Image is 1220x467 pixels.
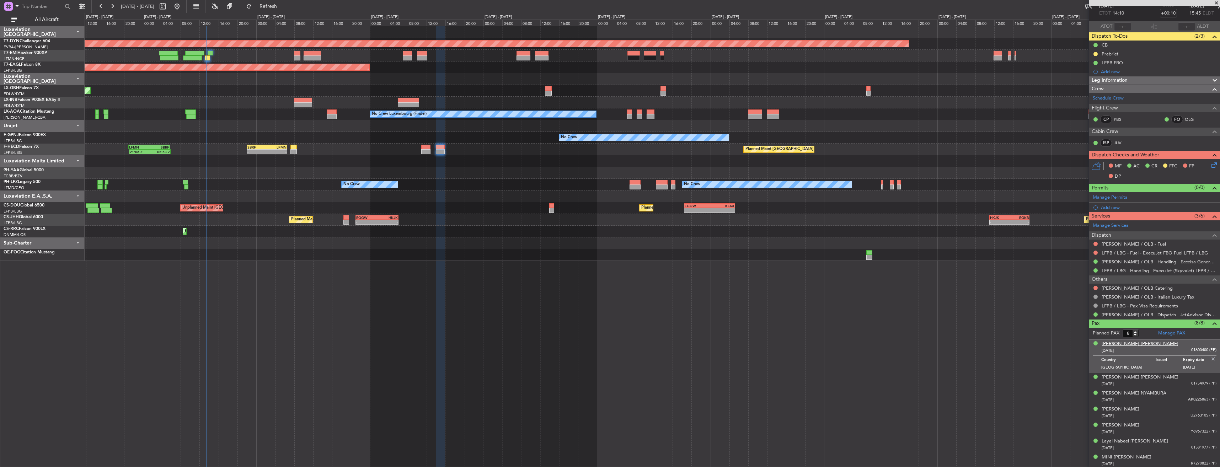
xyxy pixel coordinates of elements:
a: LFPB/LBG [4,68,22,73]
div: ISP [1100,139,1112,147]
div: 20:00 [124,20,143,26]
div: [PERSON_NAME] [PERSON_NAME] [1102,340,1178,348]
div: 00:00 [711,20,729,26]
div: 16:00 [786,20,805,26]
div: LFPB FBO [1102,60,1123,66]
div: 12:00 [86,20,105,26]
div: 00:00 [143,20,162,26]
div: 16:00 [219,20,237,26]
span: [DATE] [1102,348,1114,353]
span: Y6967322 (PP) [1191,429,1216,435]
span: F-GPNJ [4,133,19,137]
span: ATOT [1101,23,1112,30]
span: ELDT [1203,10,1214,17]
div: 12:00 [654,20,673,26]
span: Cabin Crew [1092,128,1118,136]
span: Flight Crew [1092,104,1118,112]
a: OE-FOGCitation Mustang [4,250,55,254]
span: 01600400 (PP) [1191,347,1216,353]
span: 9H-YAA [4,168,20,172]
div: LFMN [267,145,287,149]
span: FFC [1169,163,1177,170]
div: KLAX [710,204,734,208]
div: - [247,150,267,154]
div: 04:00 [616,20,635,26]
div: 04:00 [956,20,975,26]
div: 00:00 [483,20,502,26]
div: Planned Maint [GEOGRAPHIC_DATA] ([GEOGRAPHIC_DATA]) [641,203,753,213]
div: [DATE] - [DATE] [257,14,285,20]
span: [DATE] [1102,461,1114,467]
div: 08:00 [748,20,767,26]
button: Refresh [243,1,285,12]
a: [PERSON_NAME] / OLB Catering [1102,285,1173,291]
div: [PERSON_NAME] [1102,406,1139,413]
div: 08:00 [294,20,313,26]
div: 04:00 [843,20,862,26]
a: [PERSON_NAME] / OLB - Handling - Eccelsa General Aviation [PERSON_NAME] / OLB [1102,259,1216,265]
div: 04:00 [729,20,748,26]
div: 12:00 [994,20,1013,26]
span: 14:10 [1113,10,1124,17]
span: DP [1115,173,1121,180]
p: [GEOGRAPHIC_DATA] [1101,365,1156,372]
div: Planned Maint London ([GEOGRAPHIC_DATA]) [1086,214,1171,225]
div: 05:53 Z [150,150,170,154]
div: 00:00 [824,20,843,26]
a: 9H-YAAGlobal 5000 [4,168,44,172]
span: [DATE] [1102,413,1114,419]
div: [DATE] - [DATE] [712,14,739,20]
a: [PERSON_NAME] / OLB - Fuel [1102,241,1166,247]
a: EVRA/[PERSON_NAME] [4,44,48,50]
span: CS-RRC [4,227,19,231]
a: FCBB/BZV [4,173,22,179]
a: CS-RRCFalcon 900LX [4,227,46,231]
div: CB [1102,42,1108,48]
span: Others [1092,275,1107,284]
p: Expiry date [1183,358,1210,365]
span: [DATE] [1102,381,1114,387]
div: [PERSON_NAME] NYAMBURA [1102,390,1166,397]
span: [DATE] [1102,445,1114,451]
div: 16:00 [559,20,578,26]
span: CR [1151,163,1157,170]
a: OLG [1185,116,1201,123]
a: T7-EAGLFalcon 8X [4,63,41,67]
span: F-HECD [4,145,19,149]
a: CS-JHHGlobal 6000 [4,215,43,219]
span: AC [1133,163,1140,170]
div: 20:00 [919,20,937,26]
div: 20:00 [691,20,710,26]
button: All Aircraft [8,14,77,25]
div: SBRF [149,145,169,149]
span: 01754979 (PP) [1191,381,1216,387]
div: 20:00 [578,20,597,26]
span: T7-EMI [4,51,17,55]
a: DNMM/LOS [4,232,26,237]
span: U2763105 (PP) [1190,413,1216,419]
a: Manage PAX [1158,330,1185,337]
span: Pax [1092,320,1099,328]
div: SBRF [247,145,267,149]
div: FO [1171,116,1183,123]
div: 20:00 [351,20,370,26]
span: [DATE] [1102,397,1114,403]
span: Permits [1092,184,1108,192]
img: close [1210,356,1216,362]
div: - [1009,220,1029,224]
span: ALDT [1197,23,1209,30]
a: T7-EMIHawker 900XP [4,51,47,55]
span: Dispatch [1092,231,1111,240]
div: - [267,150,287,154]
div: No Crew [561,132,577,143]
div: [DATE] - [DATE] [1052,14,1080,20]
span: ETOT [1099,10,1111,17]
div: 21:08 Z [130,150,150,154]
span: 01581977 (PP) [1191,445,1216,451]
span: AK0226863 (PP) [1188,397,1216,403]
div: 04:00 [1070,20,1089,26]
a: [PERSON_NAME] / OLB - Dispatch - JetAdvisor Dispatch MT [1102,312,1216,318]
a: Manage Permits [1093,194,1127,201]
span: Dispatch Checks and Weather [1092,151,1159,159]
a: LFPB/LBG [4,150,22,155]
